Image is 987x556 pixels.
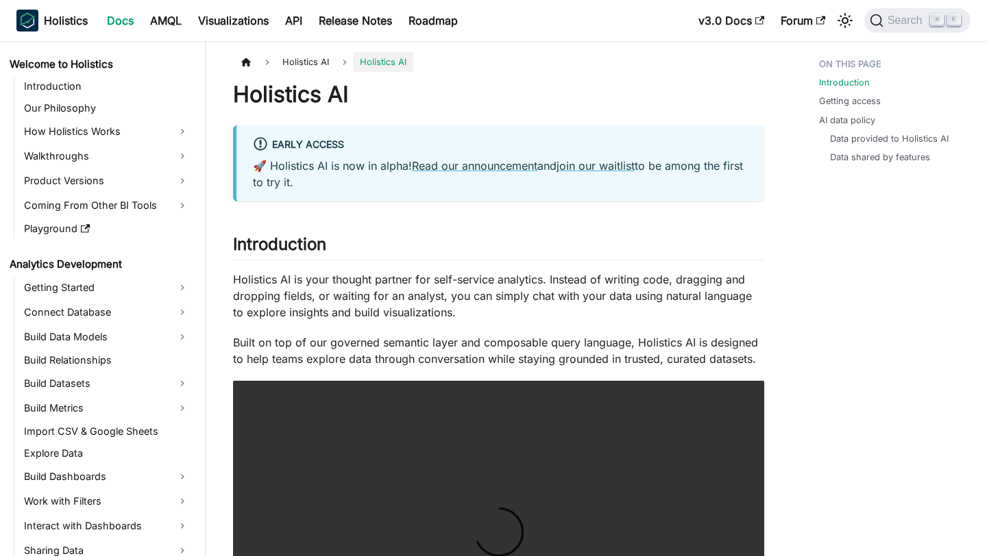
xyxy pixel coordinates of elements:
a: Docs [99,10,142,31]
a: Connect Database [20,301,193,323]
p: 🚀 Holistics AI is now in alpha! and to be among the first to try it. [253,157,748,190]
a: Our Philosophy [20,99,193,118]
a: Coming From Other BI Tools [20,194,193,216]
a: Visualizations [190,10,277,31]
a: Getting access [819,94,881,108]
a: Release Notes [310,10,400,31]
a: Data shared by features [830,151,930,164]
a: Introduction [819,76,870,89]
a: Home page [233,52,259,72]
p: Built on top of our governed semantic layer and composable query language, Holistics AI is design... [233,334,764,367]
button: Search (Command+K) [864,8,971,33]
a: Forum [772,10,833,31]
a: Explore Data [20,444,193,463]
a: Build Metrics [20,397,193,419]
a: Read our announcement [412,159,537,173]
a: Playground [20,219,193,238]
a: v3.0 Docs [690,10,772,31]
a: join our waitlist [557,159,635,173]
b: Holistics [44,12,88,29]
a: Data provided to Holistics AI [830,132,949,145]
p: Holistics AI is your thought partner for self-service analytics. Instead of writing code, draggin... [233,271,764,320]
a: Build Datasets [20,372,193,394]
a: Introduction [20,77,193,96]
a: HolisticsHolistics [16,10,88,31]
span: Search [884,14,931,27]
button: Switch between dark and light mode (currently light mode) [834,10,856,31]
kbd: ⌘ [930,14,944,26]
div: Early Access [253,136,748,154]
a: API [277,10,310,31]
a: AI data policy [819,114,875,127]
h1: Holistics AI [233,81,764,108]
a: Getting Started [20,277,193,299]
img: Holistics [16,10,38,31]
a: Welcome to Holistics [5,55,193,74]
h2: Introduction [233,234,764,260]
a: Walkthroughs [20,145,193,167]
kbd: K [947,14,961,26]
a: Build Data Models [20,326,193,348]
a: Roadmap [400,10,466,31]
a: Build Dashboards [20,466,193,488]
a: Product Versions [20,170,193,192]
a: Import CSV & Google Sheets [20,422,193,441]
a: AMQL [142,10,190,31]
a: Interact with Dashboards [20,515,193,537]
a: How Holistics Works [20,121,193,142]
span: Holistics AI [353,52,413,72]
span: Holistics AI [276,52,336,72]
a: Work with Filters [20,490,193,512]
nav: Breadcrumbs [233,52,764,72]
a: Analytics Development [5,255,193,274]
a: Build Relationships [20,351,193,370]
